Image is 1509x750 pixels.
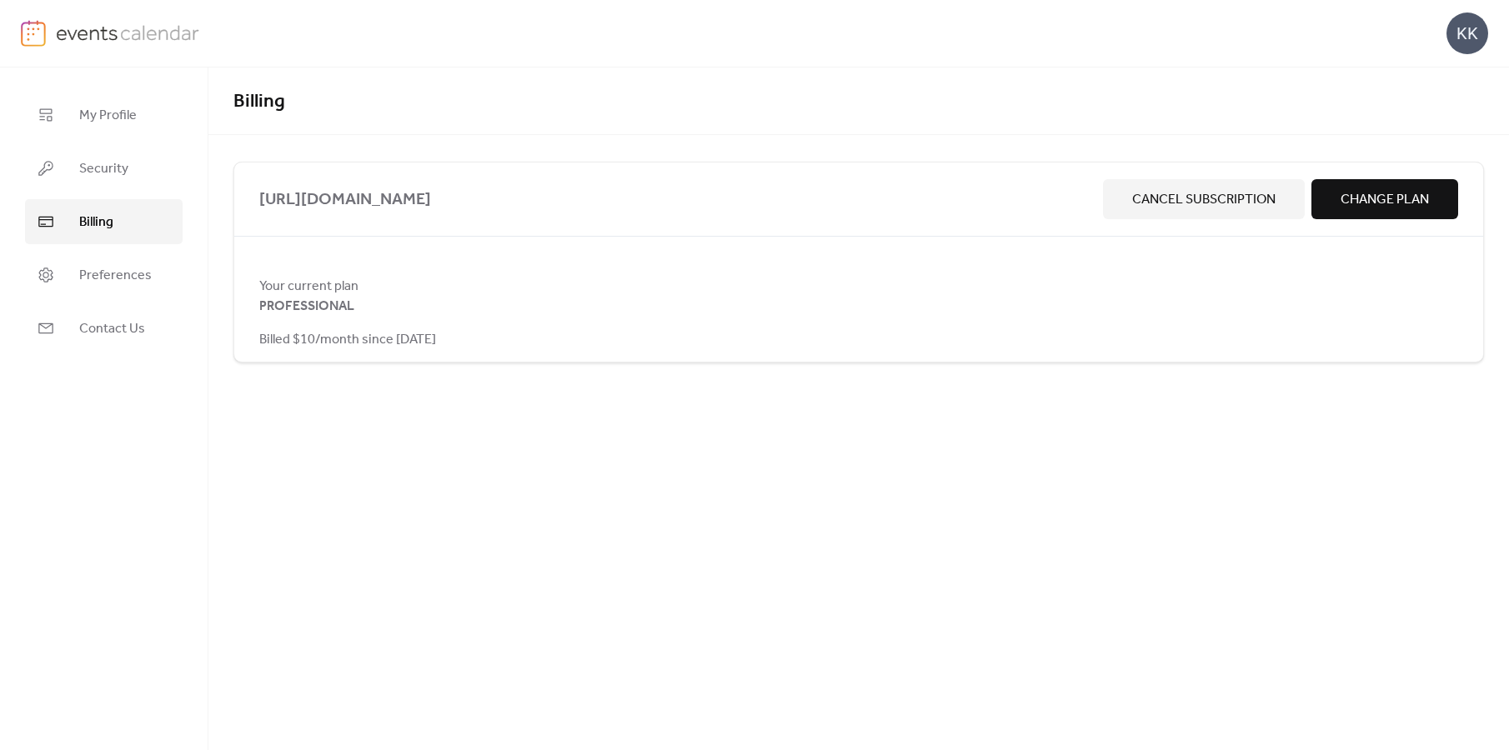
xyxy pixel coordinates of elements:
[79,266,152,286] span: Preferences
[21,20,46,47] img: logo
[1446,12,1488,54] div: KK
[1103,179,1305,219] button: Cancel Subscription
[25,306,183,351] a: Contact Us
[79,319,145,339] span: Contact Us
[259,187,1096,213] span: [URL][DOMAIN_NAME]
[25,252,183,297] a: Preferences
[56,20,200,45] img: logo-type
[79,159,128,179] span: Security
[259,330,436,350] span: Billed $10/month since [DATE]
[79,106,137,126] span: My Profile
[25,92,183,137] a: My Profile
[25,199,183,244] a: Billing
[259,297,354,317] span: PROFESSIONAL
[79,212,113,232] span: Billing
[25,146,183,191] a: Security
[259,277,1458,297] span: Your current plan
[1311,179,1458,219] button: Change Plan
[233,83,285,120] span: Billing
[1341,190,1429,210] span: Change Plan
[1132,190,1276,210] span: Cancel Subscription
